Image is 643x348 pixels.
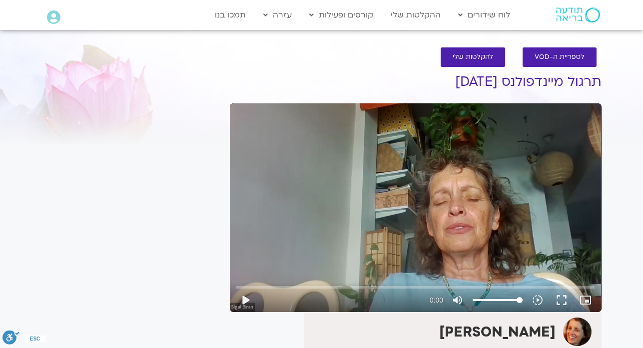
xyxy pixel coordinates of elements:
a: תמכו בנו [210,5,251,24]
a: ההקלטות שלי [386,5,446,24]
img: סיגל בירן אבוחצירה [563,318,592,346]
strong: [PERSON_NAME] [439,323,556,342]
h1: תרגול מיינדפולנס [DATE] [230,74,602,89]
a: לספריית ה-VOD [523,47,597,67]
a: להקלטות שלי [441,47,505,67]
a: עזרה [258,5,297,24]
img: תודעה בריאה [556,7,600,22]
a: קורסים ופעילות [304,5,378,24]
span: להקלטות שלי [453,53,493,61]
a: לוח שידורים [453,5,515,24]
span: לספריית ה-VOD [535,53,585,61]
